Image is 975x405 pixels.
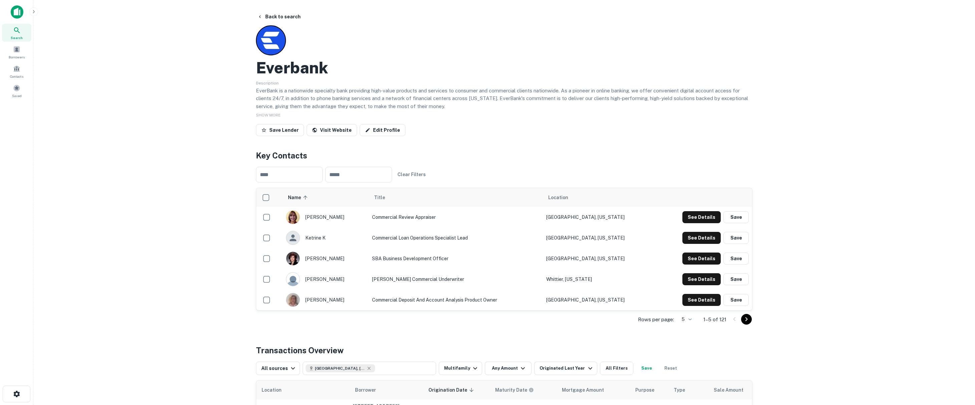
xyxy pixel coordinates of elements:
div: ketrine k [286,231,365,245]
div: scrollable content [256,188,752,310]
p: EverBank is a nationwide specialty bank providing high-value products and services to consumer an... [256,87,752,110]
button: Save [723,253,749,265]
span: Title [374,193,394,201]
h6: Maturity Date [495,386,527,394]
div: Maturity dates displayed may be estimated. Please contact the lender for the most accurate maturi... [495,386,534,394]
h2: Everbank [256,58,328,77]
button: See Details [682,253,721,265]
td: SBA Business Development Officer [369,248,543,269]
th: Location [543,188,655,207]
th: Maturity dates displayed may be estimated. Please contact the lender for the most accurate maturi... [490,381,557,399]
td: Commercial Review Appraiser [369,207,543,228]
span: Origination Date [428,386,476,394]
span: Search [11,35,23,40]
button: See Details [682,273,721,285]
button: Clear Filters [395,168,428,180]
span: Purpose [635,386,663,394]
button: See Details [682,232,721,244]
td: [PERSON_NAME] Commercial Underwriter [369,269,543,290]
button: Back to search [255,11,303,23]
button: Save your search to get updates of matches that match your search criteria. [636,362,657,375]
span: SHOW MORE [256,113,281,117]
div: [PERSON_NAME] [286,272,365,286]
th: Borrower [350,381,423,399]
td: [GEOGRAPHIC_DATA], [US_STATE] [543,207,655,228]
div: [PERSON_NAME] [286,210,365,224]
button: Go to next page [741,314,752,325]
span: Sale Amount [714,386,752,394]
th: Title [369,188,543,207]
td: Whittier, [US_STATE] [543,269,655,290]
button: See Details [682,211,721,223]
img: 9c8pery4andzj6ohjkjp54ma2 [286,273,300,286]
button: Reset [660,362,681,375]
button: [GEOGRAPHIC_DATA], [GEOGRAPHIC_DATA], [GEOGRAPHIC_DATA] [303,362,436,375]
td: Commercial Deposit and Account Analysis Product Owner [369,290,543,310]
div: 5 [677,315,693,324]
th: Origination Date [423,381,490,399]
th: Purpose [630,381,668,399]
span: [GEOGRAPHIC_DATA], [GEOGRAPHIC_DATA], [GEOGRAPHIC_DATA] [315,365,365,371]
iframe: Chat Widget [942,352,975,384]
p: Rows per page: [638,316,674,324]
span: Description [256,81,279,85]
span: Name [288,193,310,201]
td: [GEOGRAPHIC_DATA], [US_STATE] [543,228,655,248]
th: Location [256,381,350,399]
img: 1708117606036 [286,293,300,307]
a: Contacts [2,62,31,80]
h4: Key Contacts [256,149,752,161]
a: Saved [2,82,31,100]
th: Name [283,188,369,207]
button: Save [723,294,749,306]
td: [GEOGRAPHIC_DATA], [US_STATE] [543,248,655,269]
div: Originated Last Year [540,364,594,372]
button: All sources [256,362,300,375]
button: Multifamily [439,362,482,375]
a: Borrowers [2,43,31,61]
th: Mortgage Amount [557,381,630,399]
a: Visit Website [307,124,357,136]
span: Contacts [10,74,23,79]
span: Type [674,386,685,394]
div: [PERSON_NAME] [286,293,365,307]
button: Save [723,232,749,244]
span: Maturity dates displayed may be estimated. Please contact the lender for the most accurate maturi... [495,386,543,394]
div: All sources [261,364,297,372]
td: [GEOGRAPHIC_DATA], [US_STATE] [543,290,655,310]
p: 1–5 of 121 [703,316,726,324]
button: All Filters [600,362,633,375]
th: Type [668,381,708,399]
td: Commercial Loan Operations Specialist Lead [369,228,543,248]
th: Sale Amount [708,381,768,399]
span: Borrowers [9,54,25,60]
button: Save [723,211,749,223]
span: Saved [12,93,22,98]
button: See Details [682,294,721,306]
button: Save [723,273,749,285]
h4: Transactions Overview [256,344,344,356]
div: [PERSON_NAME] [286,252,365,266]
img: 1517020974463 [286,211,300,224]
span: Location [548,193,568,201]
img: 1516545435503 [286,252,300,265]
button: Save Lender [256,124,304,136]
img: capitalize-icon.png [11,5,23,19]
button: Originated Last Year [534,362,597,375]
span: Mortgage Amount [562,386,613,394]
a: Search [2,24,31,42]
a: Edit Profile [360,124,405,136]
span: Borrower [355,386,376,394]
button: Any Amount [485,362,532,375]
span: Location [262,386,290,394]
